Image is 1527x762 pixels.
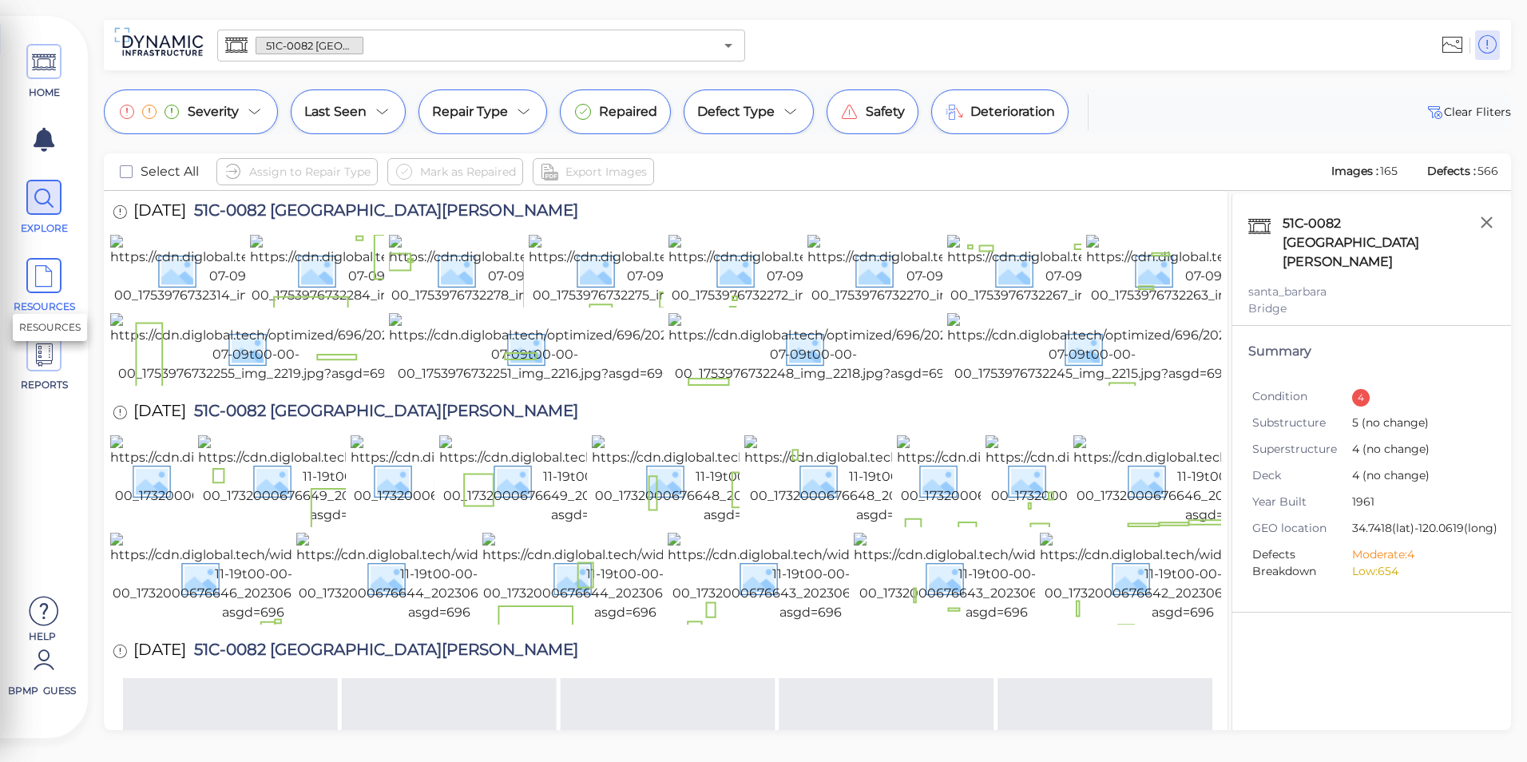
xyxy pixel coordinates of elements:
span: [DATE] [133,403,186,424]
span: Defect Type [697,102,775,121]
img: https://cdn.diglobal.tech/width210/696/2025-07-09t00-00-00_1753976732270_img_2221.jpg?asgd=696 [807,235,1092,305]
div: Bridge [1248,300,1495,317]
span: 4 [1352,467,1483,486]
span: Repair Type [432,102,508,121]
img: https://cdn.diglobal.tech/width210/696/2024-11-19t00-00-00_1732000676642_20230629_093702.jpg?asgd... [1040,533,1326,622]
img: https://cdn.diglobal.tech/width210/696/2024-11-19t00-00-00_1732000676647_20230629_095108.jpg?asgd... [986,435,1271,525]
div: santa_barbara [1248,284,1495,300]
span: (no change) [1358,415,1429,430]
span: Mark as Repaired [420,162,516,181]
div: Summary [1248,342,1495,361]
span: [DATE] [133,641,186,663]
img: https://cdn.diglobal.tech/width210/696/2024-11-19t00-00-00_1732000676643_20230629_093759.jpg?asgd... [668,533,954,622]
span: Deck [1252,467,1352,484]
span: [DATE] [133,202,186,224]
img: https://cdn.diglobal.tech/width210/696/2025-07-09t00-00-00_1753976732272_img_2223.jpg?asgd=696 [668,235,953,305]
img: https://cdn.diglobal.tech/width210/696/2024-11-19t00-00-00_1732000676648_20230629_095417.jpg?asgd... [744,435,1030,525]
span: Deterioration [970,102,1055,121]
span: 34.7418 (lat) -120.0619 (long) [1352,520,1497,538]
span: Last Seen [304,102,367,121]
img: https://cdn.diglobal.tech/optimized/696/2025-07-09t00-00-00_1753976732251_img_2216.jpg?asgd=696 [389,313,680,383]
span: 4 [1352,441,1483,459]
img: https://cdn.diglobal.tech/width210/696/2024-11-19t00-00-00_1732000676649_20230629_095707.jpg?asgd... [198,435,484,525]
img: https://cdn.diglobal.tech/width210/696/2024-11-19t00-00-00_1732000676646_20230629_095003.jpg?asgd... [1073,435,1359,525]
span: Severity [188,102,239,121]
span: 51C-0082 [GEOGRAPHIC_DATA][PERSON_NAME] [186,403,578,424]
span: Year Built [1252,494,1352,510]
span: Defects Breakdown [1252,546,1352,580]
img: https://cdn.diglobal.tech/width210/696/2025-07-09t00-00-00_1753976732314_img_2225.jpg?asgd=696 [110,235,395,305]
span: 1961 [1352,494,1483,512]
img: https://cdn.diglobal.tech/width210/696/2024-11-19t00-00-00_1732000676649_20230629_095441.jpg?asgd... [439,435,725,525]
img: https://cdn.diglobal.tech/width210/696/2024-11-19t00-00-00_1732000676648_20230629_095349.jpg?asgd... [897,435,1183,525]
span: EXPLORE [10,221,78,236]
span: 51C-0082 [GEOGRAPHIC_DATA][PERSON_NAME] [186,202,578,224]
span: 51C-0082 [GEOGRAPHIC_DATA][PERSON_NAME] [256,38,363,54]
span: Help [8,629,76,642]
img: https://cdn.diglobal.tech/optimized/696/2025-07-09t00-00-00_1753976732255_img_2219.jpg?asgd=696 [110,313,401,383]
span: HOME [10,85,78,100]
span: Images : [1330,164,1380,178]
li: Low: 654 [1352,563,1483,580]
span: Assign to Repair Type [249,162,371,181]
span: Condition [1252,388,1352,405]
img: https://cdn.diglobal.tech/width210/696/2024-11-19t00-00-00_1732000676643_20230629_093710.jpg?asgd... [854,533,1140,622]
img: https://cdn.diglobal.tech/width210/696/2024-11-19t00-00-00_1732000676650_20230629_095749.jpg?asgd... [110,435,396,525]
img: https://cdn.diglobal.tech/optimized/696/2025-07-09t00-00-00_1753976732248_img_2218.jpg?asgd=696 [668,313,959,383]
span: 165 [1380,164,1398,178]
img: https://cdn.diglobal.tech/width210/696/2024-11-19t00-00-00_1732000676644_20230629_094934.jpg?asgd... [296,533,582,622]
span: REPORTS [10,378,78,392]
button: Open [717,34,740,57]
span: RESOURCES [10,300,78,314]
span: GEO location [1252,520,1352,537]
span: (no change) [1359,442,1430,456]
span: Superstructure [1252,441,1352,458]
img: https://cdn.diglobal.tech/width210/696/2025-07-09t00-00-00_1753976732275_img_2227.jpg?asgd=696 [529,235,813,305]
span: Clear Fliters [1425,102,1511,121]
img: https://cdn.diglobal.tech/width210/696/2024-11-19t00-00-00_1732000676649_20230629_095604.jpg?asgd... [351,435,637,525]
img: https://cdn.diglobal.tech/width210/696/2024-11-19t00-00-00_1732000676646_20230629_094948.jpg?asgd... [110,533,396,622]
span: Export Images [565,162,647,181]
div: 4 [1352,389,1370,407]
img: https://cdn.diglobal.tech/width210/696/2024-11-19t00-00-00_1732000676648_20230629_095428.jpg?asgd... [592,435,878,525]
img: https://cdn.diglobal.tech/width210/696/2025-07-09t00-00-00_1753976732278_img_2224.jpg?asgd=696 [389,235,673,305]
span: 5 [1352,415,1483,433]
img: https://cdn.diglobal.tech/width210/696/2025-07-09t00-00-00_1753976732284_img_2228.jpg?asgd=696 [250,235,534,305]
span: (no change) [1359,468,1430,482]
span: BPMP Guess [8,684,76,698]
div: 51C-0082 [GEOGRAPHIC_DATA][PERSON_NAME] [1279,210,1495,276]
span: Defects : [1426,164,1477,178]
span: 566 [1477,164,1498,178]
li: Moderate: 4 [1352,546,1483,563]
span: Repaired [599,102,657,121]
span: 51C-0082 [GEOGRAPHIC_DATA][PERSON_NAME] [186,641,578,663]
img: https://cdn.diglobal.tech/optimized/696/2025-07-09t00-00-00_1753976732245_img_2215.jpg?asgd=696 [947,313,1238,383]
img: https://cdn.diglobal.tech/width210/696/2025-07-09t00-00-00_1753976732267_img_2222.jpg?asgd=696 [947,235,1232,305]
span: Substructure [1252,415,1352,431]
img: https://cdn.diglobal.tech/width210/696/2025-07-09t00-00-00_1753976732263_img_2217.jpg?asgd=696 [1086,235,1370,305]
span: Safety [866,102,905,121]
span: Select All [141,162,199,181]
img: https://cdn.diglobal.tech/width210/696/2024-11-19t00-00-00_1732000676644_20230629_094000.jpg?asgd... [482,533,768,622]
